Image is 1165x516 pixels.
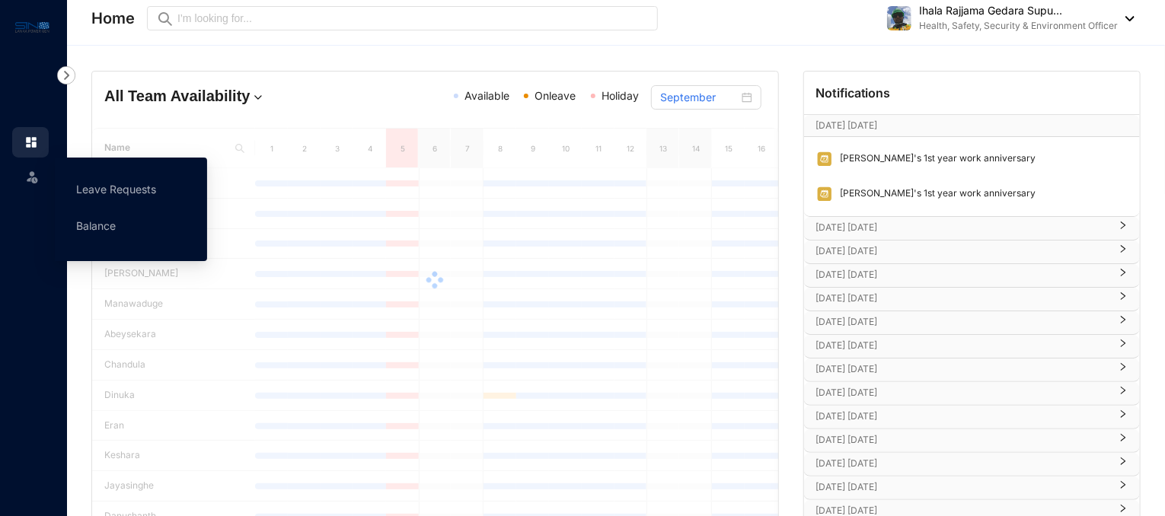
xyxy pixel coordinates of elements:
[833,186,1036,202] p: [PERSON_NAME]'s 1st year work anniversary
[804,358,1140,381] div: [DATE] [DATE]
[816,118,1098,133] p: [DATE] [DATE]
[602,89,639,102] span: Holiday
[804,406,1140,428] div: [DATE] [DATE]
[804,382,1140,405] div: [DATE] [DATE]
[816,432,1109,448] p: [DATE] [DATE]
[816,409,1109,424] p: [DATE] [DATE]
[464,89,509,102] span: Available
[12,127,49,158] li: Home
[91,8,135,29] p: Home
[1119,439,1128,442] span: right
[816,151,833,167] img: anniversary.d4fa1ee0abd6497b2d89d817e415bd57.svg
[1119,463,1128,466] span: right
[816,338,1109,353] p: [DATE] [DATE]
[816,244,1109,259] p: [DATE] [DATE]
[57,66,75,84] img: nav-icon-right.af6afadce00d159da59955279c43614e.svg
[833,151,1036,167] p: [PERSON_NAME]'s 1st year work anniversary
[804,429,1140,452] div: [DATE] [DATE]
[804,335,1140,358] div: [DATE] [DATE]
[1119,274,1128,277] span: right
[660,89,738,106] input: Select month
[24,169,40,184] img: leave-unselected.2934df6273408c3f84d9.svg
[1119,416,1128,419] span: right
[535,89,576,102] span: Onleave
[104,85,324,107] h4: All Team Availability
[816,267,1109,282] p: [DATE] [DATE]
[804,240,1140,263] div: [DATE] [DATE]
[804,288,1140,311] div: [DATE] [DATE]
[1119,510,1128,513] span: right
[816,84,891,102] p: Notifications
[804,453,1140,476] div: [DATE] [DATE]
[919,3,1118,18] p: Ihala Rajjama Gedara Supu...
[804,264,1140,287] div: [DATE] [DATE]
[919,18,1118,33] p: Health, Safety, Security & Environment Officer
[1119,321,1128,324] span: right
[804,115,1140,136] div: [DATE] [DATE][DATE]
[76,219,116,232] a: Balance
[804,476,1140,499] div: [DATE] [DATE]
[1119,345,1128,348] span: right
[1119,368,1128,371] span: right
[816,479,1109,495] p: [DATE] [DATE]
[1119,298,1128,301] span: right
[251,90,266,105] img: dropdown.780994ddfa97fca24b89f58b1de131fa.svg
[804,217,1140,240] div: [DATE] [DATE]
[1118,16,1135,21] img: dropdown-black.8e83cc76930a90b1a4fdb6d089b7bf3a.svg
[816,456,1109,471] p: [DATE] [DATE]
[76,183,156,196] a: Leave Requests
[1119,227,1128,230] span: right
[816,220,1109,235] p: [DATE] [DATE]
[1119,250,1128,253] span: right
[1119,392,1128,395] span: right
[816,314,1109,330] p: [DATE] [DATE]
[816,186,833,202] img: anniversary.d4fa1ee0abd6497b2d89d817e415bd57.svg
[816,385,1109,400] p: [DATE] [DATE]
[804,311,1140,334] div: [DATE] [DATE]
[816,291,1109,306] p: [DATE] [DATE]
[1119,486,1128,489] span: right
[816,362,1109,377] p: [DATE] [DATE]
[24,135,38,149] img: home.c6720e0a13eba0172344.svg
[15,18,49,36] img: logo
[887,6,911,30] img: file-1740898491306_528f5514-e393-46a8-abe0-f02cd7a6b571
[177,10,649,27] input: I’m looking for...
